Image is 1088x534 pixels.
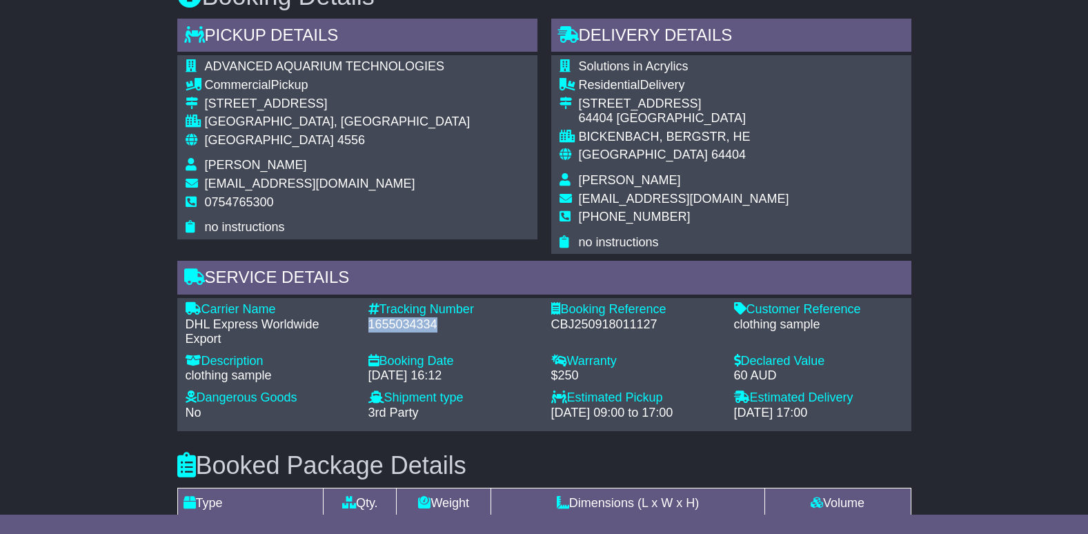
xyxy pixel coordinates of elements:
div: 1655034334 [368,317,537,333]
span: Solutions in Acrylics [579,59,689,73]
div: Service Details [177,261,911,298]
td: Type [177,488,324,518]
span: [EMAIL_ADDRESS][DOMAIN_NAME] [205,177,415,190]
div: Carrier Name [186,302,355,317]
span: 3rd Party [368,406,419,419]
div: Booking Reference [551,302,720,317]
div: Delivery [579,78,789,93]
div: Customer Reference [734,302,903,317]
div: Shipment type [368,390,537,406]
div: Estimated Pickup [551,390,720,406]
div: 64404 [GEOGRAPHIC_DATA] [579,111,789,126]
span: [PERSON_NAME] [205,158,307,172]
div: [STREET_ADDRESS] [579,97,789,112]
span: No [186,406,201,419]
h3: Booked Package Details [177,452,911,479]
span: ADVANCED AQUARIUM TECHNOLOGIES [205,59,444,73]
div: Pickup Details [177,19,537,56]
span: 4556 [337,133,365,147]
span: no instructions [205,220,285,234]
span: [GEOGRAPHIC_DATA] [579,148,708,161]
div: Pickup [205,78,471,93]
span: no instructions [579,235,659,249]
div: $250 [551,368,720,384]
span: 64404 [711,148,746,161]
span: Commercial [205,78,271,92]
td: Dimensions (L x W x H) [491,488,764,518]
div: [STREET_ADDRESS] [205,97,471,112]
td: Volume [764,488,911,518]
div: Booking Date [368,354,537,369]
span: 0754765300 [205,195,274,209]
td: Qty. [324,488,397,518]
div: clothing sample [186,368,355,384]
span: [PHONE_NUMBER] [579,210,691,224]
span: [PERSON_NAME] [579,173,681,187]
div: Tracking Number [368,302,537,317]
div: Delivery Details [551,19,911,56]
div: [DATE] 09:00 to 17:00 [551,406,720,421]
span: [EMAIL_ADDRESS][DOMAIN_NAME] [579,192,789,206]
div: Estimated Delivery [734,390,903,406]
span: [GEOGRAPHIC_DATA] [205,133,334,147]
div: Warranty [551,354,720,369]
div: Declared Value [734,354,903,369]
div: 60 AUD [734,368,903,384]
td: Weight [397,488,491,518]
div: Dangerous Goods [186,390,355,406]
div: CBJ250918011127 [551,317,720,333]
div: [DATE] 16:12 [368,368,537,384]
div: [DATE] 17:00 [734,406,903,421]
span: Residential [579,78,640,92]
div: DHL Express Worldwide Export [186,317,355,347]
div: BICKENBACH, BERGSTR, HE [579,130,789,145]
div: [GEOGRAPHIC_DATA], [GEOGRAPHIC_DATA] [205,115,471,130]
div: clothing sample [734,317,903,333]
div: Description [186,354,355,369]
